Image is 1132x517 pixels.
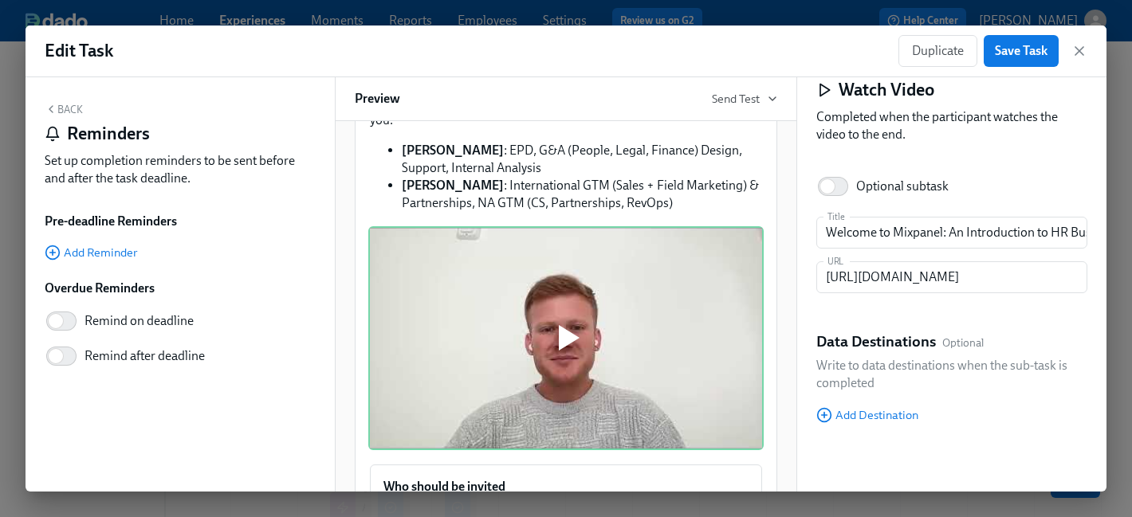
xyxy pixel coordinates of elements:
[355,90,400,108] h6: Preview
[85,312,194,330] span: Remind on deadline
[816,448,1087,466] div: Block ID: 4YYDjEXxj73
[45,245,137,260] button: Add Reminder
[898,35,977,67] button: Duplicate
[45,280,155,297] label: Overdue Reminders
[984,35,1059,67] button: Save Task
[816,357,1087,392] p: Write to data destinations when the sub-task is completed
[816,331,936,352] h5: Data Destinations
[839,78,934,102] h4: Watch Video
[45,39,113,63] h1: Edit Task
[816,108,1087,143] div: Completed when the participant watches the video to the end.
[45,152,316,187] div: Set up completion reminders to be sent before and after the task deadline.
[67,122,150,146] h4: Reminders
[942,335,984,351] span: Optional
[856,178,949,195] div: Optional subtask
[85,347,205,365] span: Remind after deadline
[45,213,177,230] label: Pre-deadline Reminders
[816,407,918,423] button: Add Destination
[712,91,777,107] button: Send Test
[995,43,1047,59] span: Save Task
[45,103,83,116] button: Back
[912,43,964,59] span: Duplicate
